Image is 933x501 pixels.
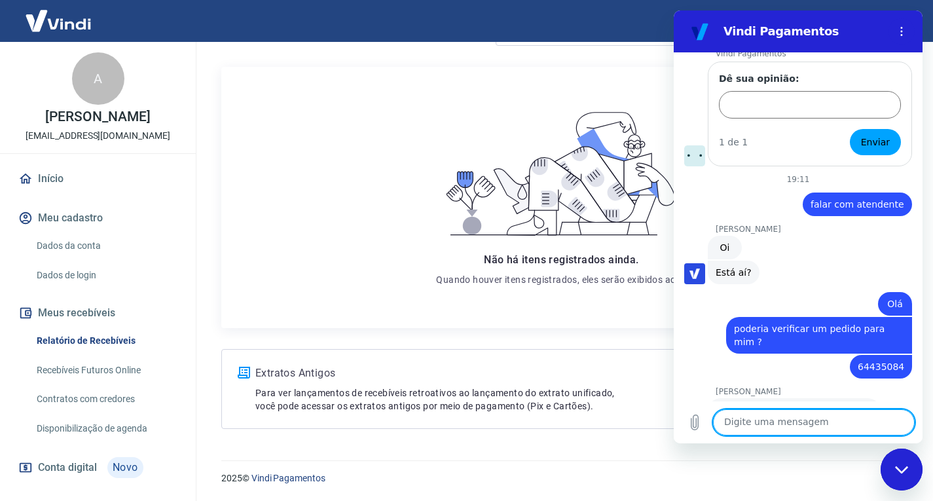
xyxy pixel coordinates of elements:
[26,129,170,143] p: [EMAIL_ADDRESS][DOMAIN_NAME]
[31,357,180,384] a: Recebíveis Futuros Online
[16,452,180,483] a: Conta digitalNovo
[31,327,180,354] a: Relatório de Recebíveis
[107,457,143,478] span: Novo
[870,9,917,33] button: Sair
[221,472,902,485] p: 2025 ©
[31,262,180,289] a: Dados de login
[31,386,180,413] a: Contratos com credores
[881,449,923,491] iframe: Botão para abrir a janela de mensagens, conversa em andamento
[31,232,180,259] a: Dados da conta
[251,473,325,483] a: Vindi Pagamentos
[16,299,180,327] button: Meus recebíveis
[16,1,101,41] img: Vindi
[255,365,758,381] p: Extratos Antigos
[674,10,923,443] iframe: Janela de mensagens
[38,458,97,477] span: Conta digital
[238,367,250,379] img: ícone
[255,386,758,413] p: Para ver lançamentos de recebíveis retroativos ao lançamento do extrato unificado, você pode aces...
[16,164,180,193] a: Início
[72,52,124,105] div: A
[16,204,180,232] button: Meu cadastro
[31,415,180,442] a: Disponibilização de agenda
[436,273,686,286] p: Quando houver itens registrados, eles serão exibidos aqui.
[45,110,150,124] p: [PERSON_NAME]
[484,253,638,266] span: Não há itens registrados ainda.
